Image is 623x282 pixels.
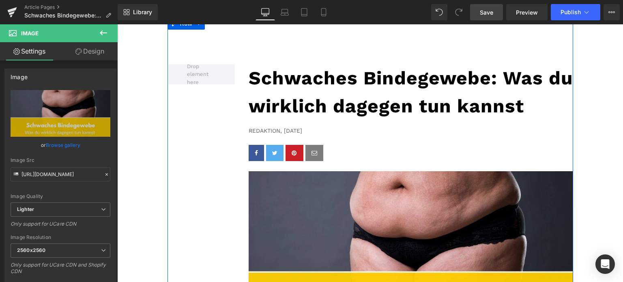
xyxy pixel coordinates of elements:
[516,8,538,17] span: Preview
[21,30,39,37] span: Image
[11,141,110,149] div: or
[60,42,119,60] a: Design
[133,9,152,16] span: Library
[11,157,110,163] div: Image Src
[24,12,102,19] span: Schwaches Bindegewebe: Was du wirklich dagegen tun kannst
[131,102,455,111] p: Redaktion, [DATE]
[17,247,45,253] b: 2560x2560
[314,4,333,20] a: Mobile
[131,40,455,96] h1: Schwaches Bindegewebe: Was du wirklich dagegen tun kannst
[118,4,158,20] a: New Library
[561,9,581,15] span: Publish
[11,221,110,232] div: Only support for UCare CDN
[480,8,493,17] span: Save
[275,4,294,20] a: Laptop
[11,194,110,199] div: Image Quality
[595,254,615,274] div: Open Intercom Messenger
[506,4,548,20] a: Preview
[256,4,275,20] a: Desktop
[11,167,110,181] input: Link
[604,4,620,20] button: More
[24,4,118,11] a: Article Pages
[551,4,600,20] button: Publish
[11,262,110,280] div: Only support for UCare CDN and Shopify CDN
[294,4,314,20] a: Tablet
[17,206,34,212] b: Lighter
[46,138,80,152] a: Browse gallery
[451,4,467,20] button: Redo
[11,235,110,240] div: Image Resolution
[431,4,447,20] button: Undo
[11,69,28,80] div: Image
